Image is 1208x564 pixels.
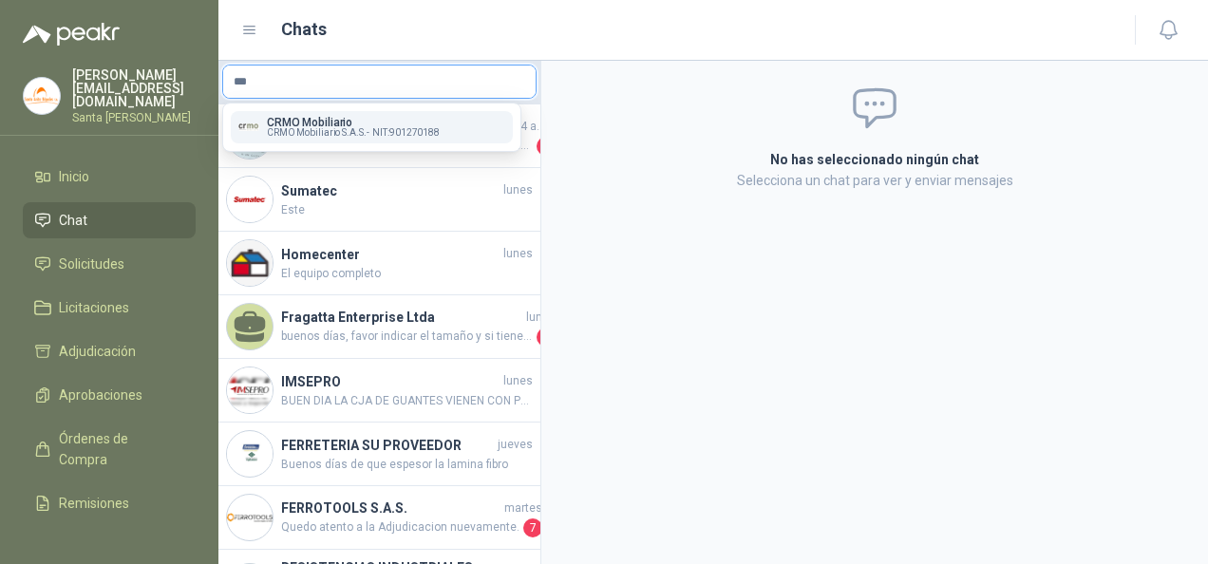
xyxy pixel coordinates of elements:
[281,392,533,410] span: BUEN DIA LA CJA DE GUANTES VIENEN CON POLVO O SIN POLVO , MUCHAS GRACIAS
[281,456,533,474] span: Buenos días de que espesor la lamina fibro
[218,486,540,550] a: Company LogoFERROTOOLS S.A.S.martesQuedo atento a la Adjudicacion nuevamente.7
[523,518,542,537] span: 7
[23,290,196,326] a: Licitaciones
[504,118,556,136] span: 9:54 a. m.
[227,495,273,540] img: Company Logo
[498,436,533,454] span: jueves
[59,166,89,187] span: Inicio
[281,498,500,518] h4: FERROTOOLS S.A.S.
[281,435,494,456] h4: FERRETERIA SU PROVEEDOR
[281,307,522,328] h4: Fragatta Enterprise Ltda
[24,78,60,114] img: Company Logo
[23,202,196,238] a: Chat
[564,170,1185,191] p: Selecciona un chat para ver y enviar mensajes
[23,485,196,521] a: Remisiones
[23,421,196,478] a: Órdenes de Compra
[267,128,368,138] span: CRMO Mobiliario S.A.S. -
[503,245,533,263] span: lunes
[59,428,178,470] span: Órdenes de Compra
[227,177,273,222] img: Company Logo
[227,367,273,413] img: Company Logo
[218,359,540,423] a: Company LogoIMSEPROlunesBUEN DIA LA CJA DE GUANTES VIENEN CON POLVO O SIN POLVO , MUCHAS GRACIAS
[504,499,542,517] span: martes
[238,117,259,138] img: Company Logo
[59,341,136,362] span: Adjudicación
[564,149,1185,170] h2: No has seleccionado ningún chat
[218,423,540,486] a: Company LogoFERRETERIA SU PROVEEDORjuevesBuenos días de que espesor la lamina fibro
[503,181,533,199] span: lunes
[218,295,540,359] a: Fragatta Enterprise Ltdalunesbuenos días, favor indicar el tamaño y si tiene algún troquel.2
[281,201,533,219] span: Este
[23,333,196,369] a: Adjudicación
[281,244,500,265] h4: Homecenter
[59,297,129,318] span: Licitaciones
[227,431,273,477] img: Company Logo
[526,309,556,327] span: lunes
[59,493,129,514] span: Remisiones
[281,180,500,201] h4: Sumatec
[537,328,556,347] span: 2
[59,210,87,231] span: Chat
[23,246,196,282] a: Solicitudes
[231,111,513,143] button: Company LogoCRMO MobiliarioCRMO Mobiliario S.A.S.-NIT:901270188
[59,254,124,274] span: Solicitudes
[218,168,540,232] a: Company LogoSumateclunesEste
[281,16,327,43] h1: Chats
[537,137,556,156] span: 1
[72,68,196,108] p: [PERSON_NAME] [EMAIL_ADDRESS][DOMAIN_NAME]
[281,371,500,392] h4: IMSEPRO
[218,104,540,168] a: Company LogoCOFEIND ON LINE9:54 a. m.buenos dias confirmo guia de despacho de las ordenes pendien...
[372,128,440,138] span: NIT : 901270188
[281,265,533,283] span: El equipo completo
[227,240,273,286] img: Company Logo
[503,372,533,390] span: lunes
[267,117,440,128] p: CRMO Mobiliario
[281,518,519,537] span: Quedo atento a la Adjudicacion nuevamente.
[59,385,142,405] span: Aprobaciones
[23,23,120,46] img: Logo peakr
[218,232,540,295] a: Company LogoHomecenterlunesEl equipo completo
[281,328,533,347] span: buenos días, favor indicar el tamaño y si tiene algún troquel.
[72,112,196,123] p: Santa [PERSON_NAME]
[23,377,196,413] a: Aprobaciones
[23,159,196,195] a: Inicio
